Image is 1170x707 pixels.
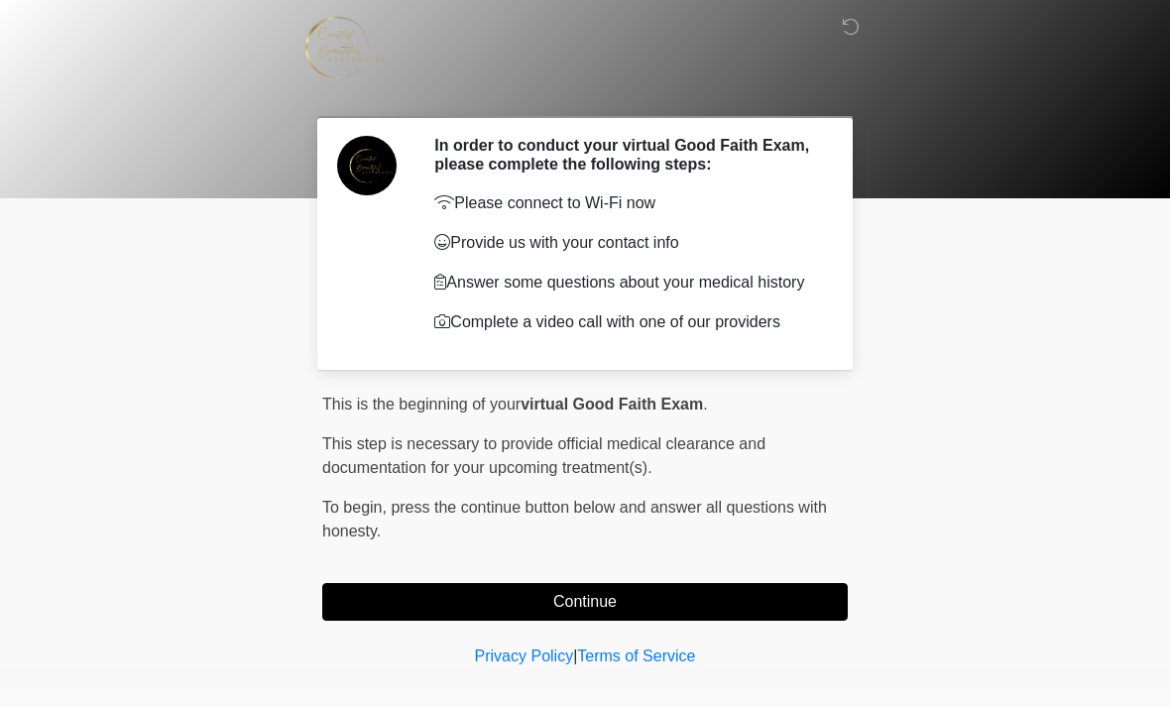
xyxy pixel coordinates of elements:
[475,648,574,664] a: Privacy Policy
[521,396,703,412] strong: virtual Good Faith Exam
[322,396,521,412] span: This is the beginning of your
[434,310,818,334] p: Complete a video call with one of our providers
[434,231,818,255] p: Provide us with your contact info
[434,136,818,174] h2: In order to conduct your virtual Good Faith Exam, please complete the following steps:
[322,499,391,516] span: To begin,
[337,136,397,195] img: Agent Avatar
[573,648,577,664] a: |
[434,191,818,215] p: Please connect to Wi-Fi now
[302,15,386,79] img: Created Beautiful Aesthetics Logo
[322,435,765,476] span: This step is necessary to provide official medical clearance and documentation for your upcoming ...
[322,583,848,621] button: Continue
[577,648,695,664] a: Terms of Service
[703,396,707,412] span: .
[434,271,818,295] p: Answer some questions about your medical history
[322,499,827,539] span: press the continue button below and answer all questions with honesty.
